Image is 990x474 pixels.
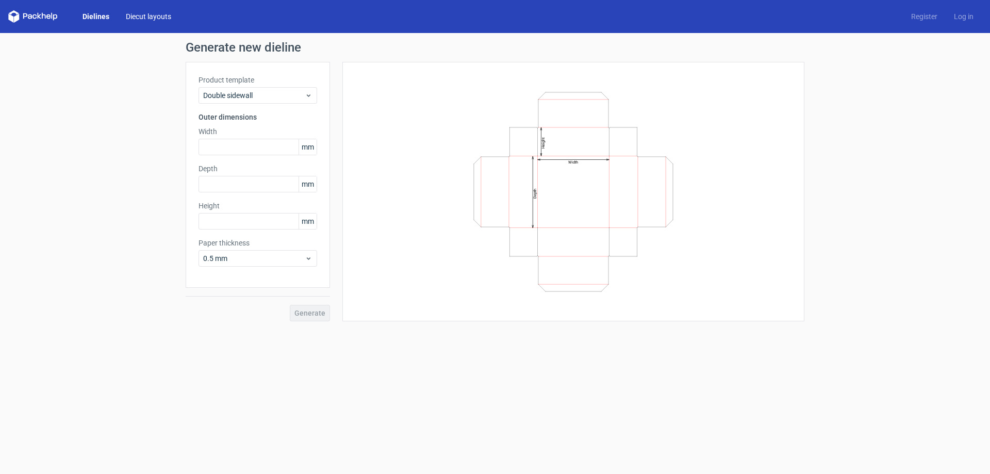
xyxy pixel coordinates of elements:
[203,90,305,101] span: Double sidewall
[299,176,317,192] span: mm
[199,112,317,122] h3: Outer dimensions
[299,214,317,229] span: mm
[203,253,305,264] span: 0.5 mm
[541,137,546,149] text: Height
[199,238,317,248] label: Paper thickness
[299,139,317,155] span: mm
[186,41,804,54] h1: Generate new dieline
[199,201,317,211] label: Height
[199,126,317,137] label: Width
[903,11,946,22] a: Register
[199,164,317,174] label: Depth
[199,75,317,85] label: Product template
[568,160,578,165] text: Width
[533,188,537,198] text: Depth
[118,11,179,22] a: Diecut layouts
[74,11,118,22] a: Dielines
[946,11,982,22] a: Log in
